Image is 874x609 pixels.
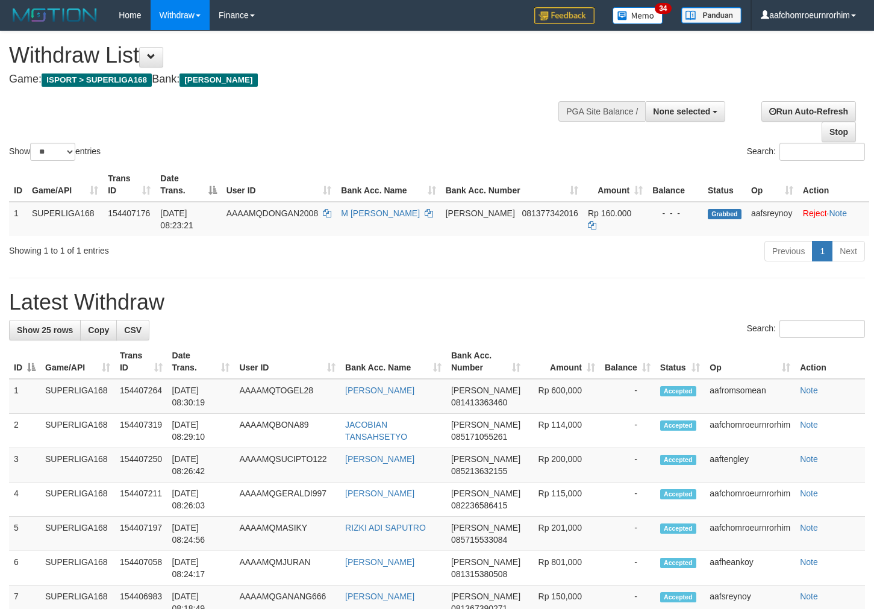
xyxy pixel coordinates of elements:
span: Copy [88,325,109,335]
td: [DATE] 08:24:17 [167,551,235,586]
th: Trans ID: activate to sort column ascending [103,167,155,202]
a: [PERSON_NAME] [345,489,414,498]
input: Search: [779,143,865,161]
div: Showing 1 to 1 of 1 entries [9,240,355,257]
td: - [600,448,655,483]
span: Accepted [660,592,696,602]
span: [PERSON_NAME] [451,592,520,601]
span: None selected [653,107,710,116]
a: [PERSON_NAME] [345,592,414,601]
th: Action [795,345,865,379]
a: CSV [116,320,149,340]
button: None selected [645,101,725,122]
th: Bank Acc. Number: activate to sort column ascending [441,167,583,202]
td: aaftengley [705,448,795,483]
a: Run Auto-Refresh [761,101,856,122]
a: Reject [803,208,827,218]
a: Note [800,523,818,532]
label: Search: [747,320,865,338]
span: [PERSON_NAME] [446,208,515,218]
span: [PERSON_NAME] [451,489,520,498]
th: Op: activate to sort column ascending [705,345,795,379]
td: AAAAMQBONA89 [234,414,340,448]
td: AAAAMQSUCIPTO122 [234,448,340,483]
span: Copy 085171055261 to clipboard [451,432,507,442]
span: Copy 082236586415 to clipboard [451,501,507,510]
span: [PERSON_NAME] [451,557,520,567]
th: Date Trans.: activate to sort column ascending [167,345,235,379]
th: Amount: activate to sort column ascending [583,167,648,202]
td: SUPERLIGA168 [40,414,115,448]
td: 154407058 [115,551,167,586]
td: 154407197 [115,517,167,551]
span: Copy 081377342016 to clipboard [522,208,578,218]
td: Rp 200,000 [525,448,600,483]
span: 154407176 [108,208,150,218]
td: aafheankoy [705,551,795,586]
span: Grabbed [708,209,741,219]
a: [PERSON_NAME] [345,386,414,395]
th: ID [9,167,27,202]
td: 154407319 [115,414,167,448]
td: 2 [9,414,40,448]
th: User ID: activate to sort column ascending [222,167,337,202]
img: MOTION_logo.png [9,6,101,24]
td: aafsreynoy [746,202,798,236]
span: Accepted [660,386,696,396]
span: [DATE] 08:23:21 [160,208,193,230]
th: Bank Acc. Name: activate to sort column ascending [340,345,446,379]
a: M [PERSON_NAME] [341,208,420,218]
td: Rp 801,000 [525,551,600,586]
h4: Game: Bank: [9,73,570,86]
td: AAAAMQTOGEL28 [234,379,340,414]
span: Accepted [660,523,696,534]
th: ID: activate to sort column descending [9,345,40,379]
th: Status [703,167,746,202]
a: RIZKI ADI SAPUTRO [345,523,426,532]
a: JACOBIAN TANSAHSETYO [345,420,407,442]
span: AAAAMQDONGAN2008 [226,208,319,218]
td: - [600,551,655,586]
a: 1 [812,241,832,261]
label: Search: [747,143,865,161]
th: Amount: activate to sort column ascending [525,345,600,379]
td: 154407264 [115,379,167,414]
a: Stop [822,122,856,142]
th: Op: activate to sort column ascending [746,167,798,202]
span: [PERSON_NAME] [179,73,257,87]
td: [DATE] 08:26:42 [167,448,235,483]
td: [DATE] 08:24:56 [167,517,235,551]
td: 1 [9,379,40,414]
a: [PERSON_NAME] [345,454,414,464]
td: - [600,379,655,414]
span: Accepted [660,420,696,431]
th: Bank Acc. Number: activate to sort column ascending [446,345,525,379]
a: Note [800,454,818,464]
td: SUPERLIGA168 [40,517,115,551]
th: Status: activate to sort column ascending [655,345,705,379]
div: - - - [652,207,698,219]
span: ISPORT > SUPERLIGA168 [42,73,152,87]
span: Copy 085213632155 to clipboard [451,466,507,476]
a: Note [800,592,818,601]
span: Show 25 rows [17,325,73,335]
td: 5 [9,517,40,551]
td: Rp 600,000 [525,379,600,414]
td: Rp 201,000 [525,517,600,551]
span: Copy 081413363460 to clipboard [451,398,507,407]
span: [PERSON_NAME] [451,454,520,464]
td: 154407250 [115,448,167,483]
td: SUPERLIGA168 [40,448,115,483]
span: 34 [655,3,671,14]
a: Note [800,557,818,567]
img: Button%20Memo.svg [613,7,663,24]
th: Balance: activate to sort column ascending [600,345,655,379]
th: User ID: activate to sort column ascending [234,345,340,379]
span: Accepted [660,455,696,465]
a: Note [800,489,818,498]
th: Game/API: activate to sort column ascending [27,167,103,202]
th: Game/API: activate to sort column ascending [40,345,115,379]
td: SUPERLIGA168 [27,202,103,236]
label: Show entries [9,143,101,161]
span: [PERSON_NAME] [451,523,520,532]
